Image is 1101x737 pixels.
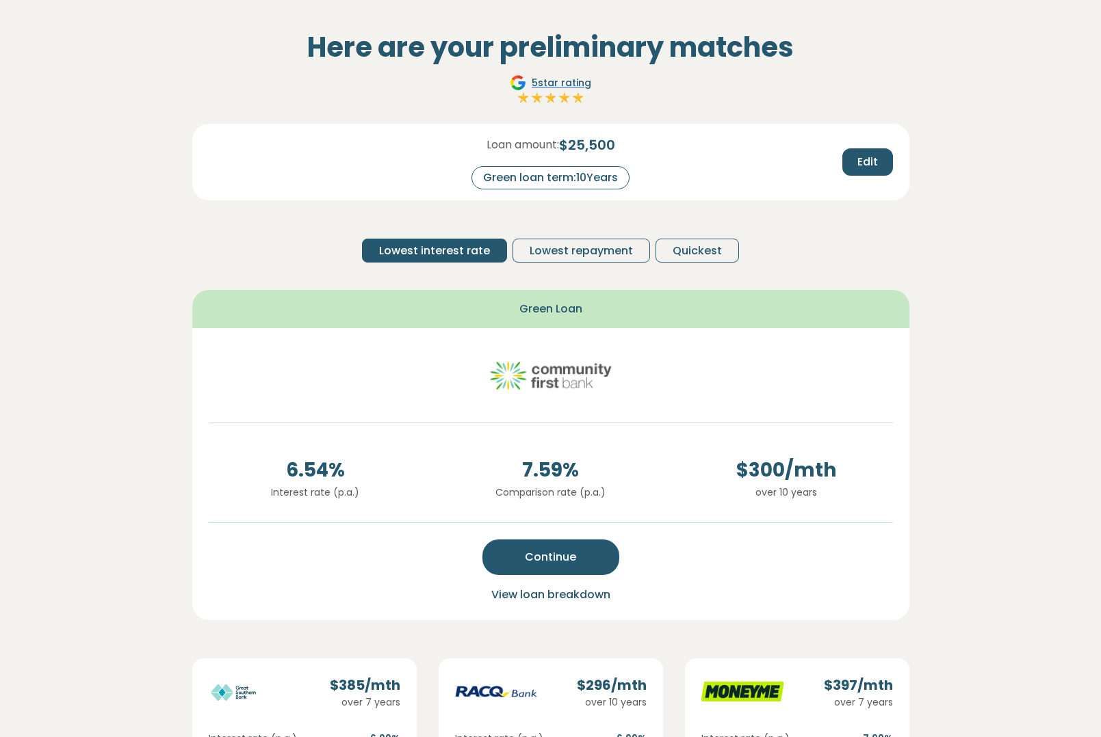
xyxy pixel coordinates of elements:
p: over 10 years [679,485,893,500]
span: 7.59 % [444,456,658,485]
img: racq-personal logo [455,675,537,709]
span: 5 star rating [532,76,591,90]
div: over 7 years [330,695,400,710]
button: Continue [482,539,619,575]
p: Interest rate (p.a.) [209,485,422,500]
div: $ 385 /mth [330,675,400,695]
img: Full star [530,91,544,105]
img: Full star [558,91,571,105]
div: $ 397 /mth [824,675,893,695]
span: Loan amount: [487,137,559,153]
img: moneyme logo [701,675,783,709]
p: Comparison rate (p.a.) [444,485,658,500]
img: Full star [544,91,558,105]
button: Lowest interest rate [362,239,507,263]
span: Lowest repayment [530,243,633,259]
span: View loan breakdown [491,587,610,602]
img: community-first logo [489,345,612,406]
span: $ 25,500 [559,135,615,155]
button: Edit [842,148,893,176]
a: Google5star ratingFull starFull starFull starFull starFull star [508,75,593,107]
span: Lowest interest rate [379,243,490,259]
div: over 7 years [824,695,893,710]
div: over 10 years [577,695,647,710]
span: Quickest [673,243,722,259]
span: Edit [857,154,878,170]
span: $ 300 /mth [679,456,893,485]
span: 6.54 % [209,456,422,485]
img: Full star [571,91,585,105]
img: Google [510,75,526,91]
button: View loan breakdown [487,586,614,604]
span: Continue [525,549,576,565]
span: Green Loan [519,301,582,317]
img: Full star [517,91,530,105]
button: Lowest repayment [513,239,650,263]
img: great-southern logo [209,675,291,709]
div: Green loan term: 10 Years [471,166,630,189]
button: Quickest [656,239,739,263]
h2: Here are your preliminary matches [192,31,909,64]
div: $ 296 /mth [577,675,647,695]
